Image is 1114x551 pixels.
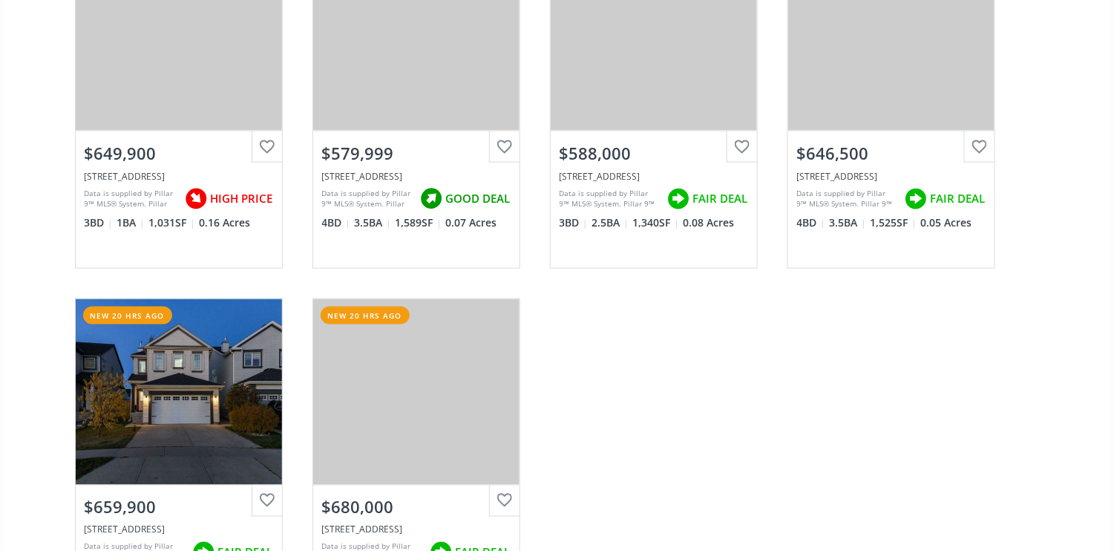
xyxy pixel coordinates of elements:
[446,191,511,206] span: GOOD DEAL
[149,215,196,230] span: 1,031 SF
[322,215,351,230] span: 4 BD
[446,215,497,230] span: 0.07 Acres
[871,215,917,230] span: 1,525 SF
[592,215,629,230] span: 2.5 BA
[117,215,145,230] span: 1 BA
[797,188,897,210] div: Data is supplied by Pillar 9™ MLS® System. Pillar 9™ is the owner of the copyright in its MLS® Sy...
[200,215,251,230] span: 0.16 Acres
[85,215,114,230] span: 3 BD
[560,170,748,183] div: 48 Silverado Range Close SW, Calgary, AB T2X 0C3
[85,524,273,536] div: 34 Copperstone Road SE, Calgary, AB T2Z0G7
[693,191,748,206] span: FAIR DEAL
[85,170,273,183] div: 116 43 Avenue NW, Calgary, AB T2K 0H6
[85,188,177,210] div: Data is supplied by Pillar 9™ MLS® System. Pillar 9™ is the owner of the copyright in its MLS® Sy...
[85,142,273,165] div: $649,900
[211,191,273,206] span: HIGH PRICE
[396,215,442,230] span: 1,589 SF
[181,184,211,214] img: rating icon
[322,188,413,210] div: Data is supplied by Pillar 9™ MLS® System. Pillar 9™ is the owner of the copyright in its MLS® Sy...
[322,496,511,519] div: $680,000
[560,142,748,165] div: $588,000
[797,170,986,183] div: 226 Cornerstone Avenue NE, Calgary, AB T3N 1G8
[322,142,511,165] div: $579,999
[322,524,511,536] div: 29 homestesd Crest NE, Calgary, AB T3J2K7
[416,184,446,214] img: rating icon
[633,215,680,230] span: 1,340 SF
[322,170,511,183] div: 8522 Wentworth Drive SW, Calgary, AB T3H5V3
[797,215,826,230] span: 4 BD
[797,142,986,165] div: $646,500
[684,215,735,230] span: 0.08 Acres
[560,215,589,230] span: 3 BD
[560,188,660,210] div: Data is supplied by Pillar 9™ MLS® System. Pillar 9™ is the owner of the copyright in its MLS® Sy...
[830,215,867,230] span: 3.5 BA
[901,184,931,214] img: rating icon
[931,191,986,206] span: FAIR DEAL
[355,215,392,230] span: 3.5 BA
[921,215,972,230] span: 0.05 Acres
[664,184,693,214] img: rating icon
[85,496,273,519] div: $659,900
